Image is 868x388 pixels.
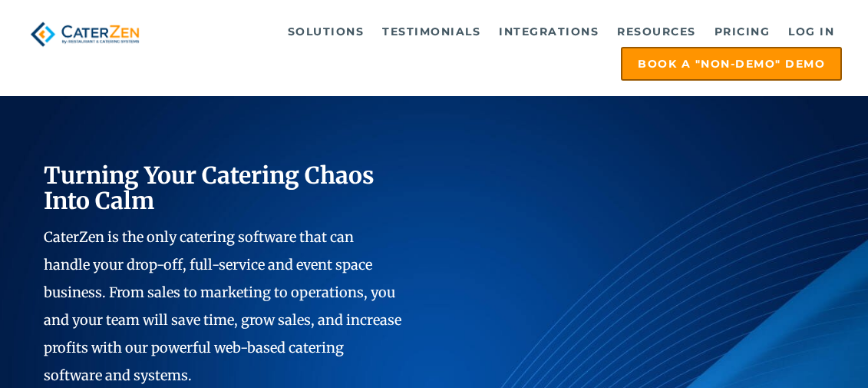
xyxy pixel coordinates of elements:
[44,161,375,215] span: Turning Your Catering Chaos Into Calm
[166,16,842,81] div: Navigation Menu
[609,16,704,47] a: Resources
[621,47,842,81] a: Book a "Non-Demo" Demo
[781,16,842,47] a: Log in
[44,228,401,384] span: CaterZen is the only catering software that can handle your drop-off, full-service and event spac...
[280,16,372,47] a: Solutions
[26,16,144,52] img: caterzen
[707,16,778,47] a: Pricing
[375,16,488,47] a: Testimonials
[491,16,606,47] a: Integrations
